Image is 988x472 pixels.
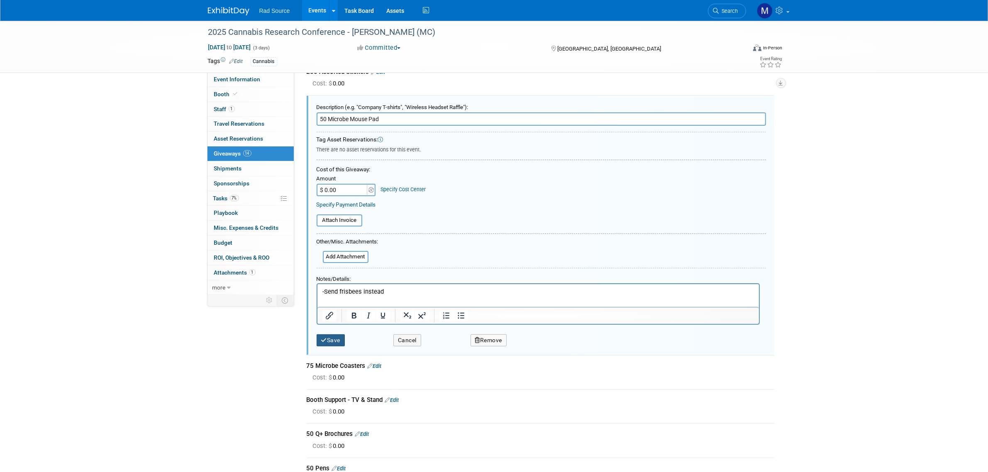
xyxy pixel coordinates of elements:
[229,58,243,64] a: Edit
[346,310,361,321] button: Bold
[313,80,348,87] span: 0.00
[214,106,235,112] span: Staff
[214,76,261,83] span: Event Information
[214,135,263,142] span: Asset Reservations
[234,92,238,96] i: Booth reservation complete
[557,46,661,52] span: [GEOGRAPHIC_DATA], [GEOGRAPHIC_DATA]
[243,150,251,156] span: 14
[230,195,239,201] span: 7%
[708,4,746,18] a: Search
[317,334,345,346] button: Save
[214,165,242,172] span: Shipments
[226,44,234,51] span: to
[208,57,243,66] td: Tags
[214,209,238,216] span: Playbook
[208,7,249,15] img: ExhibitDay
[214,254,270,261] span: ROI, Objectives & ROO
[385,397,399,403] a: Edit
[322,310,337,321] button: Insert/edit link
[307,362,774,370] div: 75 Microbe Coasters
[214,224,279,231] span: Misc. Expenses & Credits
[381,186,426,192] a: Specify Cost Center
[253,45,270,51] span: (3 days)
[307,396,774,404] div: Booth Support - TV & Stand
[207,146,294,161] a: Giveaways14
[317,284,759,307] iframe: Rich Text Area
[313,408,333,415] span: Cost: $
[307,430,774,438] div: 50 Q+ Brochures
[415,310,429,321] button: Superscript
[354,44,404,52] button: Committed
[757,3,773,19] img: Melissa Conboy
[212,284,226,291] span: more
[317,201,376,208] a: Specify Payment Details
[207,221,294,235] a: Misc. Expenses & Credits
[313,408,348,415] span: 0.00
[229,106,235,112] span: 1
[277,295,294,306] td: Toggle Event Tabs
[208,44,251,51] span: [DATE] [DATE]
[207,265,294,280] a: Attachments1
[719,8,738,14] span: Search
[471,334,507,346] button: Remove
[207,251,294,265] a: ROI, Objectives & ROO
[317,100,766,112] div: Description (e.g. "Company T-shirts", "Wireless Headset Raffle"):
[317,175,377,184] div: Amount
[313,374,333,381] span: Cost: $
[368,363,382,369] a: Edit
[317,144,766,153] div: There are no asset reservations for this event.
[207,131,294,146] a: Asset Reservations
[332,465,346,472] a: Edit
[213,195,239,202] span: Tasks
[207,176,294,191] a: Sponsorships
[400,310,414,321] button: Subscript
[454,310,468,321] button: Bullet list
[759,57,782,61] div: Event Rating
[317,165,766,173] div: Cost of this Giveaway:
[313,442,348,450] span: 0.00
[214,180,250,187] span: Sponsorships
[214,239,233,246] span: Budget
[376,310,390,321] button: Underline
[439,310,453,321] button: Numbered list
[753,44,761,51] img: Format-Inperson.png
[207,236,294,250] a: Budget
[214,120,265,127] span: Travel Reservations
[207,117,294,131] a: Travel Reservations
[697,43,783,56] div: Event Format
[259,7,290,14] span: Rad Source
[317,136,766,144] div: Tag Asset Reservations:
[763,45,782,51] div: In-Person
[251,57,277,66] div: Cannabis
[207,206,294,220] a: Playbook
[207,72,294,87] a: Event Information
[207,102,294,117] a: Staff1
[313,374,348,381] span: 0.00
[205,25,734,40] div: 2025 Cannabis Research Conference - [PERSON_NAME] (MC)
[249,269,256,275] span: 1
[263,295,277,306] td: Personalize Event Tab Strip
[214,150,251,157] span: Giveaways
[317,238,378,248] div: Other/Misc. Attachments:
[313,80,333,87] span: Cost: $
[371,69,385,75] a: Edit
[207,161,294,176] a: Shipments
[393,334,421,346] button: Cancel
[313,442,333,450] span: Cost: $
[207,280,294,295] a: more
[214,269,256,276] span: Attachments
[207,191,294,206] a: Tasks7%
[355,431,369,437] a: Edit
[214,91,239,97] span: Booth
[317,272,760,283] div: Notes/Details:
[207,87,294,102] a: Booth
[361,310,375,321] button: Italic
